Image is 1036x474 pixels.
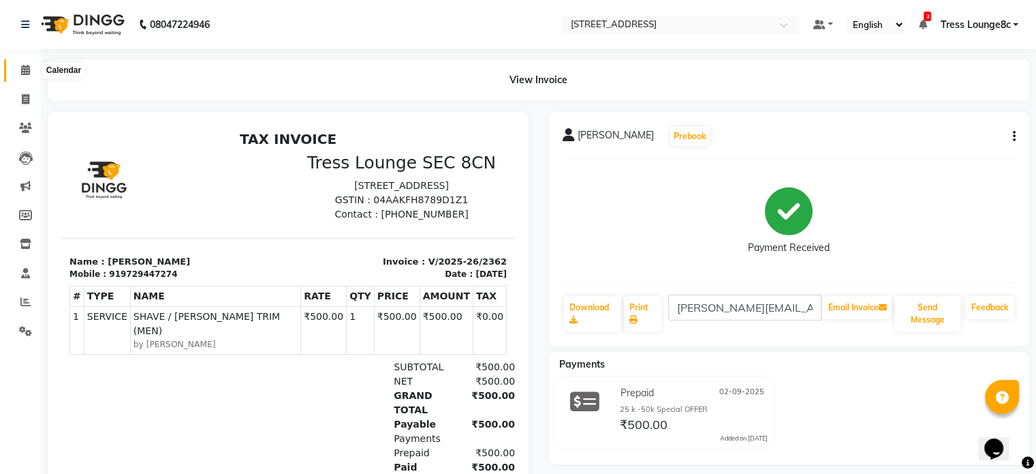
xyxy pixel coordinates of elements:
span: Payments [559,358,605,370]
div: Payments [324,306,389,321]
p: Contact : [PHONE_NUMBER] [235,82,445,96]
button: Prebook [670,127,710,146]
div: ₹500.00 [389,292,454,306]
th: TAX [411,161,445,181]
small: by [PERSON_NAME] [72,213,236,225]
iframe: chat widget [979,419,1022,460]
a: Download [564,296,622,331]
button: Email Invoice [822,296,892,319]
span: ₹500.00 [619,417,667,436]
td: ₹500.00 [240,181,285,228]
p: [STREET_ADDRESS] [235,53,445,68]
td: ₹500.00 [313,181,358,228]
a: Feedback [966,296,1014,319]
div: Calendar [43,63,84,79]
th: PRICE [313,161,358,181]
span: [PERSON_NAME] [578,128,654,147]
div: ₹500.00 [389,321,454,335]
a: 3 [918,18,926,31]
td: 1 [9,181,23,228]
td: SERVICE [22,181,69,228]
th: QTY [285,161,313,181]
div: Payable [324,292,389,306]
div: NET [324,249,389,263]
div: Added on [DATE] [720,434,768,443]
button: Send Message [894,296,960,331]
h2: TAX INVOICE [8,5,445,22]
th: # [9,161,23,181]
span: Prepaid [332,322,368,333]
span: Prepaid [620,386,653,400]
th: NAME [69,161,239,181]
div: ₹500.00 [389,335,454,349]
p: Please visit again ! [8,394,445,406]
div: Date : [383,143,411,155]
div: 919729447274 [48,143,116,155]
div: [DATE] [414,143,445,155]
div: View Invoice [48,59,1029,101]
h3: Tress Lounge SEC 8CN [235,27,445,48]
div: Paid [324,335,389,349]
th: AMOUNT [358,161,411,181]
div: 25 k -50k Special OFFER [619,404,768,415]
div: ₹500.00 [389,263,454,292]
div: ₹500.00 [389,249,454,263]
span: SHAVE / [PERSON_NAME] TRIM (MEN) [72,184,236,213]
p: Your prepaid 25 k -50k Special OFFER (Balance 25000.00) is expiring on [DATE] [8,364,445,378]
th: TYPE [22,161,69,181]
th: RATE [240,161,285,181]
div: GRAND TOTAL [324,263,389,292]
div: Payment Received [748,241,830,255]
input: enter email [668,295,821,321]
td: 1 [285,181,313,228]
div: SUBTOTAL [324,235,389,249]
img: logo [35,5,128,44]
b: 08047224946 [150,5,210,44]
span: Tress Lounge8c [940,18,1010,32]
td: ₹0.00 [411,181,445,228]
p: Name : [PERSON_NAME] [8,130,219,143]
span: 02-09-2025 [719,386,764,400]
a: Print [624,296,661,331]
div: ₹500.00 [389,235,454,249]
p: GSTIN : 04AAKFH8789D1Z1 [235,68,445,82]
div: Mobile : [8,143,45,155]
p: Invoice : V/2025-26/2362 [235,130,445,143]
td: ₹500.00 [358,181,411,228]
span: 3 [924,12,931,21]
